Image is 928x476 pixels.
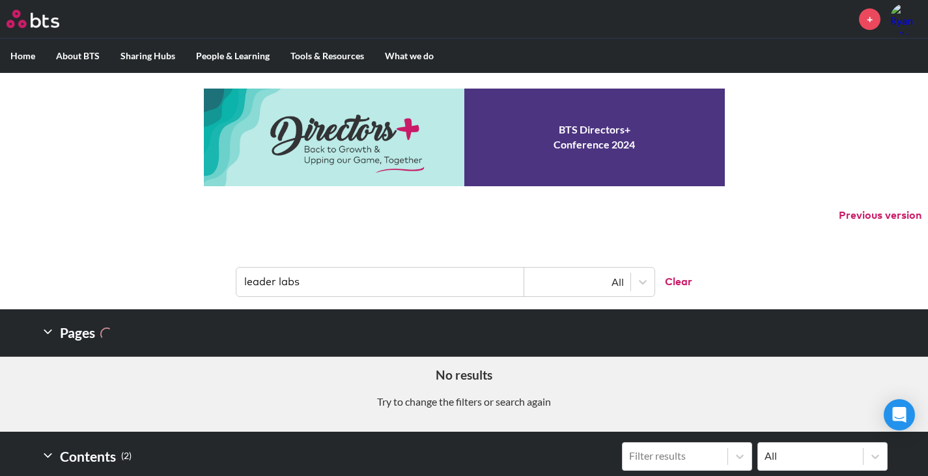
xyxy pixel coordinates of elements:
[7,10,59,28] img: BTS Logo
[186,39,280,73] label: People & Learning
[10,367,918,384] h5: No results
[765,449,856,463] div: All
[204,89,725,186] a: Conference 2024
[46,39,110,73] label: About BTS
[890,3,921,35] img: Ryan Stiles
[41,320,113,346] h2: Pages
[10,395,918,409] p: Try to change the filters or search again
[110,39,186,73] label: Sharing Hubs
[890,3,921,35] a: Profile
[884,399,915,430] div: Open Intercom Messenger
[41,442,132,471] h2: Contents
[839,208,921,223] button: Previous version
[280,39,374,73] label: Tools & Resources
[859,8,880,30] a: +
[374,39,444,73] label: What we do
[531,275,624,289] div: All
[121,447,132,465] small: ( 2 )
[654,268,692,296] button: Clear
[629,449,721,463] div: Filter results
[236,268,524,296] input: Find contents, pages and demos...
[7,10,83,28] a: Go home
